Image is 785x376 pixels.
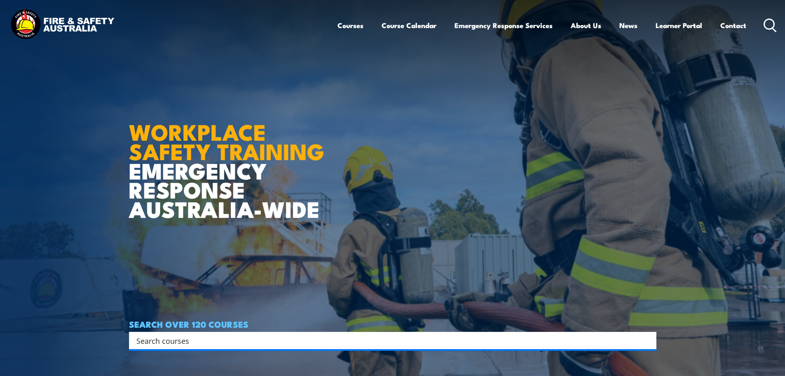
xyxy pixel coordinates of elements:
[129,114,324,168] strong: WORKPLACE SAFETY TRAINING
[138,335,640,346] form: Search form
[720,14,746,36] a: Contact
[642,335,654,346] button: Search magnifier button
[382,14,436,36] a: Course Calendar
[619,14,637,36] a: News
[571,14,601,36] a: About Us
[337,14,363,36] a: Courses
[129,319,656,329] h4: SEARCH OVER 120 COURSES
[656,14,702,36] a: Learner Portal
[129,101,330,218] h1: EMERGENCY RESPONSE AUSTRALIA-WIDE
[455,14,553,36] a: Emergency Response Services
[136,334,638,347] input: Search input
